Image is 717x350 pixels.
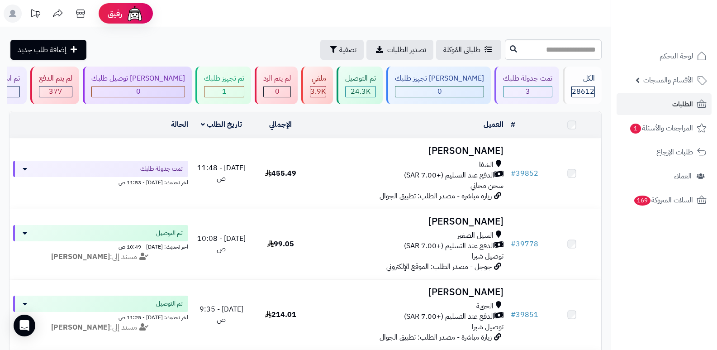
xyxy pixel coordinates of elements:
[13,312,188,321] div: اخر تحديث: [DATE] - 11:25 ص
[395,86,484,97] div: 0
[571,73,595,84] div: الكل
[629,122,693,134] span: المراجعات والأسئلة
[443,44,480,55] span: طلباتي المُوكلة
[156,229,183,238] span: تم التوصيل
[380,191,492,201] span: زيارة مباشرة - مصدر الطلب: تطبيق الجوال
[395,73,484,84] div: [PERSON_NAME] تجهيز طلبك
[633,194,693,206] span: السلات المتروكة
[156,299,183,308] span: تم التوصيل
[13,241,188,251] div: اخر تحديث: [DATE] - 10:49 ص
[672,98,693,110] span: الطلبات
[634,196,651,206] span: 169
[346,86,375,97] div: 24347
[10,40,86,60] a: إضافة طلب جديد
[339,44,356,55] span: تصفية
[310,86,326,97] div: 3884
[674,170,692,182] span: العملاء
[345,73,376,84] div: تم التوصيل
[511,119,515,130] a: #
[503,73,552,84] div: تمت جدولة طلبك
[253,67,299,104] a: لم يتم الرد 0
[655,25,708,44] img: logo-2.png
[81,67,194,104] a: [PERSON_NAME] توصيل طلبك 0
[91,73,185,84] div: [PERSON_NAME] توصيل طلبك
[479,160,494,170] span: الشفا
[269,119,292,130] a: الإجمالي
[470,180,503,191] span: شحن مجاني
[404,241,494,251] span: الدفع عند التسليم (+7.00 SAR)
[39,86,72,97] div: 377
[126,5,144,23] img: ai-face.png
[476,301,494,312] span: الحوية
[385,67,493,104] a: [PERSON_NAME] تجهيز طلبك 0
[314,287,504,297] h3: [PERSON_NAME]
[108,8,122,19] span: رفيق
[310,73,326,84] div: ملغي
[39,73,72,84] div: لم يتم الدفع
[656,146,693,158] span: طلبات الإرجاع
[660,50,693,62] span: لوحة التحكم
[13,177,188,187] div: اخر تحديث: [DATE] - 11:53 ص
[436,40,501,60] a: طلباتي المُوكلة
[275,86,280,97] span: 0
[194,67,253,104] a: تم تجهيز طلبك 1
[310,86,326,97] span: 3.9K
[49,86,62,97] span: 377
[265,309,296,320] span: 214.01
[437,86,442,97] span: 0
[511,239,538,249] a: #39778
[14,315,35,336] div: Open Intercom Messenger
[617,141,712,163] a: طلبات الإرجاع
[387,44,426,55] span: تصدير الطلبات
[136,86,141,97] span: 0
[617,117,712,139] a: المراجعات والأسئلة1
[472,251,503,262] span: توصيل شبرا
[140,164,183,173] span: تمت جدولة طلبك
[572,86,594,97] span: 28612
[457,230,494,241] span: السيل الصغير
[51,251,110,262] strong: [PERSON_NAME]
[404,170,494,181] span: الدفع عند التسليم (+7.00 SAR)
[314,146,504,156] h3: [PERSON_NAME]
[493,67,561,104] a: تمت جدولة طلبك 3
[561,67,603,104] a: الكل28612
[617,189,712,211] a: السلات المتروكة169
[263,73,291,84] div: لم يتم الرد
[404,312,494,322] span: الدفع عند التسليم (+7.00 SAR)
[314,216,504,227] h3: [PERSON_NAME]
[511,168,516,179] span: #
[366,40,433,60] a: تصدير الطلبات
[18,44,66,55] span: إضافة طلب جديد
[335,67,385,104] a: تم التوصيل 24.3K
[299,67,335,104] a: ملغي 3.9K
[484,119,503,130] a: العميل
[617,45,712,67] a: لوحة التحكم
[643,74,693,86] span: الأقسام والمنتجات
[511,239,516,249] span: #
[222,86,227,97] span: 1
[6,322,195,333] div: مسند إلى:
[630,124,641,134] span: 1
[28,67,81,104] a: لم يتم الدفع 377
[197,233,246,254] span: [DATE] - 10:08 ص
[267,239,294,249] span: 99.05
[511,309,538,320] a: #39851
[201,119,242,130] a: تاريخ الطلب
[386,261,492,272] span: جوجل - مصدر الطلب: الموقع الإلكتروني
[472,321,503,332] span: توصيل شبرا
[24,5,47,25] a: تحديثات المنصة
[204,73,244,84] div: تم تجهيز طلبك
[380,332,492,343] span: زيارة مباشرة - مصدر الطلب: تطبيق الجوال
[264,86,290,97] div: 0
[617,93,712,115] a: الطلبات
[199,304,243,325] span: [DATE] - 9:35 ص
[351,86,370,97] span: 24.3K
[511,168,538,179] a: #39852
[503,86,552,97] div: 3
[526,86,530,97] span: 3
[204,86,244,97] div: 1
[6,252,195,262] div: مسند إلى:
[265,168,296,179] span: 455.49
[197,163,246,184] span: [DATE] - 11:48 ص
[320,40,364,60] button: تصفية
